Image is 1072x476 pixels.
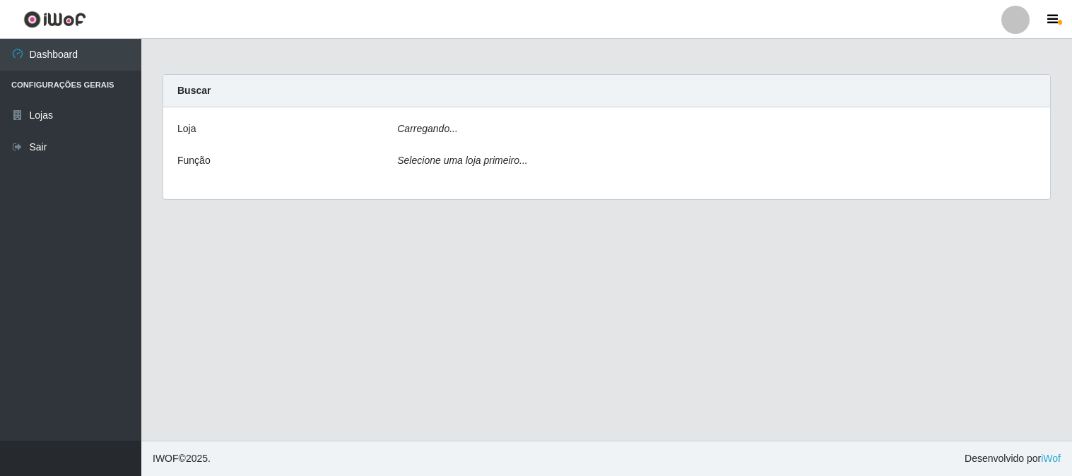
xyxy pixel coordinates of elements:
[177,85,211,96] strong: Buscar
[153,451,211,466] span: © 2025 .
[177,121,196,136] label: Loja
[397,155,527,166] i: Selecione uma loja primeiro...
[965,451,1061,466] span: Desenvolvido por
[177,153,211,168] label: Função
[1041,453,1061,464] a: iWof
[397,123,458,134] i: Carregando...
[153,453,179,464] span: IWOF
[23,11,86,28] img: CoreUI Logo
